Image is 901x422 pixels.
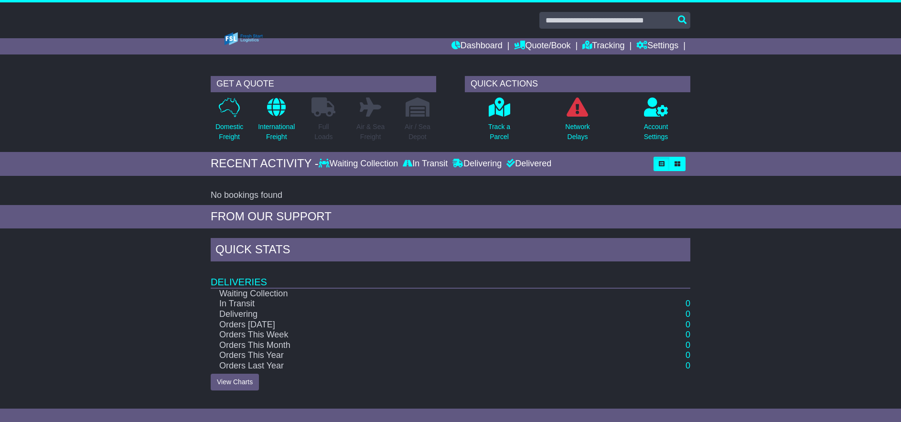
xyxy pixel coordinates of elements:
div: Delivering [450,159,504,169]
div: RECENT ACTIVITY - [211,157,319,171]
div: Waiting Collection [319,159,400,169]
div: FROM OUR SUPPORT [211,210,690,224]
div: Delivered [504,159,551,169]
p: Track a Parcel [488,122,510,142]
p: Account Settings [644,122,668,142]
a: 0 [686,340,690,350]
a: Track aParcel [488,97,511,147]
p: Domestic Freight [215,122,243,142]
a: 0 [686,320,690,329]
a: Tracking [582,38,624,54]
td: Orders This Week [211,330,622,340]
p: Air & Sea Freight [356,122,385,142]
a: 0 [686,361,690,370]
a: 0 [686,309,690,319]
td: Orders [DATE] [211,320,622,330]
p: Air / Sea Depot [405,122,430,142]
a: InternationalFreight [257,97,295,147]
td: Deliveries [211,264,690,288]
p: Network Delays [565,122,590,142]
td: In Transit [211,299,622,309]
p: Full Loads [311,122,335,142]
div: In Transit [400,159,450,169]
a: Settings [636,38,678,54]
td: Orders This Month [211,340,622,351]
div: No bookings found [211,190,690,201]
td: Orders Last Year [211,361,622,371]
a: Dashboard [451,38,503,54]
a: 0 [686,350,690,360]
a: 0 [686,299,690,308]
div: QUICK ACTIONS [465,76,690,92]
td: Waiting Collection [211,288,622,299]
a: AccountSettings [644,97,669,147]
a: 0 [686,330,690,339]
a: View Charts [211,374,259,390]
a: DomesticFreight [215,97,244,147]
div: GET A QUOTE [211,76,436,92]
div: Quick Stats [211,238,690,264]
a: Quote/Book [514,38,570,54]
p: International Freight [258,122,295,142]
td: Delivering [211,309,622,320]
a: NetworkDelays [565,97,590,147]
td: Orders This Year [211,350,622,361]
